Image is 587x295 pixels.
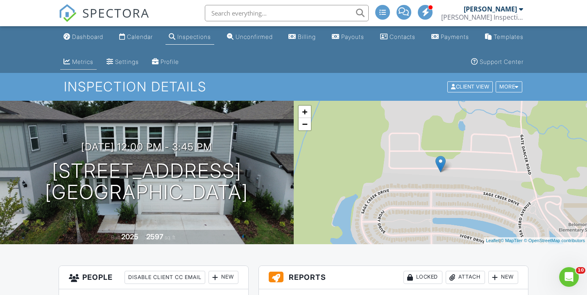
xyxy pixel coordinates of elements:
[165,29,214,45] a: Inspections
[468,54,527,70] a: Support Center
[60,29,107,45] a: Dashboard
[486,238,499,243] a: Leaflet
[390,33,415,40] div: Contacts
[329,29,367,45] a: Payouts
[441,33,469,40] div: Payments
[60,54,97,70] a: Metrics
[447,82,493,93] div: Client View
[103,54,142,70] a: Settings
[441,13,523,21] div: Larson Inspections LLC
[121,232,138,241] div: 2025
[127,33,153,40] div: Calendar
[403,271,442,284] div: Locked
[377,29,419,45] a: Contacts
[428,29,472,45] a: Payments
[45,160,248,204] h1: [STREET_ADDRESS] [GEOGRAPHIC_DATA]
[285,29,319,45] a: Billing
[496,82,522,93] div: More
[64,79,523,94] h1: Inspection Details
[72,33,103,40] div: Dashboard
[209,271,238,284] div: New
[125,271,205,284] div: Disable Client CC Email
[501,238,523,243] a: © MapTiler
[480,58,524,65] div: Support Center
[446,83,495,89] a: Client View
[149,54,182,70] a: Company Profile
[484,237,587,244] div: |
[482,29,527,45] a: Templates
[59,266,248,289] h3: People
[259,266,528,289] h3: Reports
[464,5,517,13] div: [PERSON_NAME]
[205,5,369,21] input: Search everything...
[341,33,364,40] div: Payouts
[299,118,311,130] a: Zoom out
[115,58,139,65] div: Settings
[494,33,524,40] div: Templates
[236,33,273,40] div: Unconfirmed
[72,58,93,65] div: Metrics
[488,271,518,284] div: New
[224,29,276,45] a: Unconfirmed
[59,4,77,22] img: The Best Home Inspection Software - Spectora
[59,11,150,28] a: SPECTORA
[81,141,212,152] h3: [DATE] 12:00 pm - 3:45 pm
[299,106,311,118] a: Zoom in
[298,33,316,40] div: Billing
[177,33,211,40] div: Inspections
[559,267,579,287] iframe: Intercom live chat
[161,58,179,65] div: Profile
[82,4,150,21] span: SPECTORA
[165,234,176,241] span: sq. ft.
[116,29,156,45] a: Calendar
[524,238,585,243] a: © OpenStreetMap contributors
[576,267,585,274] span: 10
[446,271,485,284] div: Attach
[146,232,163,241] div: 2597
[111,234,120,241] span: Built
